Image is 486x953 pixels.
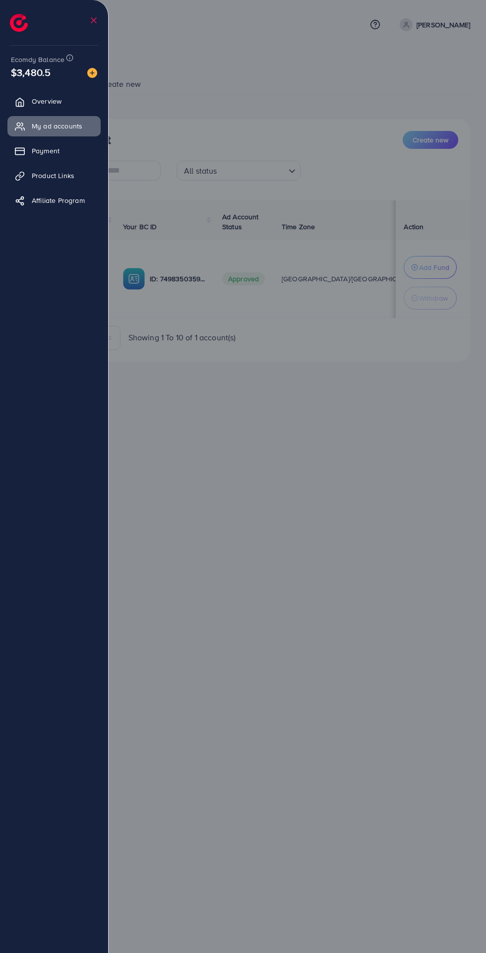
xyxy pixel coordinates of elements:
a: My ad accounts [7,116,101,136]
span: Payment [32,146,60,156]
span: Ecomdy Balance [11,55,64,64]
span: My ad accounts [32,121,82,131]
a: Payment [7,141,101,161]
span: Product Links [32,171,74,181]
span: Overview [32,96,61,106]
iframe: Chat [444,908,479,946]
a: Overview [7,91,101,111]
span: Affiliate Program [32,195,85,205]
a: Product Links [7,166,101,186]
img: logo [10,14,28,32]
a: Affiliate Program [7,191,101,210]
img: image [87,68,97,78]
span: $3,480.5 [11,65,51,79]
